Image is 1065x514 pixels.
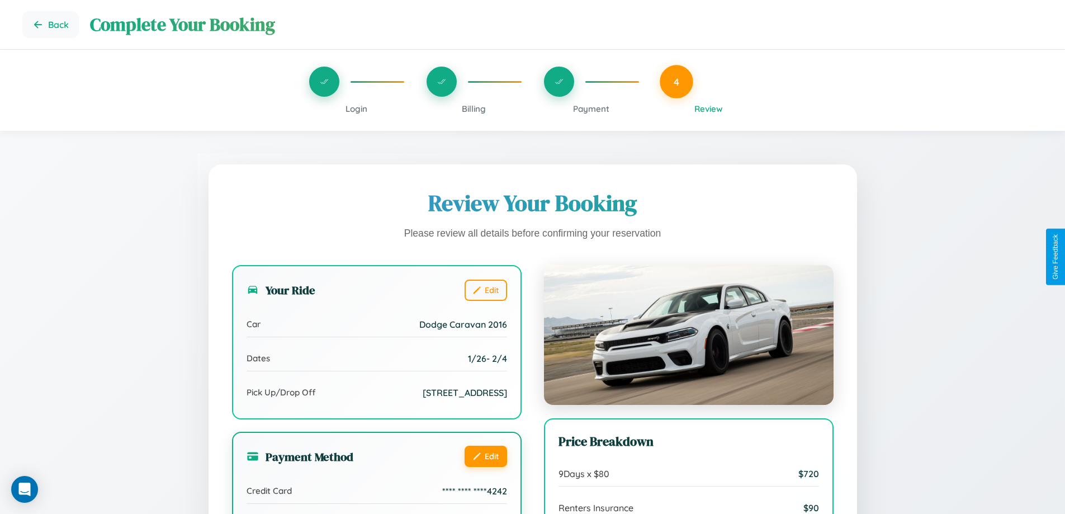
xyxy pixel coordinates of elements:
[1052,234,1059,280] div: Give Feedback
[694,103,723,114] span: Review
[558,502,633,513] span: Renters Insurance
[90,12,1043,37] h1: Complete Your Booking
[22,11,79,38] button: Go back
[558,433,819,450] h3: Price Breakdown
[247,319,261,329] span: Car
[465,280,507,301] button: Edit
[674,76,679,88] span: 4
[803,502,819,513] span: $ 90
[247,485,292,496] span: Credit Card
[247,282,315,298] h3: Your Ride
[247,387,316,398] span: Pick Up/Drop Off
[247,449,353,465] h3: Payment Method
[468,353,507,364] span: 1 / 26 - 2 / 4
[462,103,486,114] span: Billing
[345,103,367,114] span: Login
[544,265,834,405] img: Dodge Caravan
[798,468,819,479] span: $ 720
[558,468,609,479] span: 9 Days x $ 80
[423,387,507,398] span: [STREET_ADDRESS]
[465,446,507,467] button: Edit
[247,353,270,364] span: Dates
[11,476,38,503] div: Open Intercom Messenger
[232,188,834,218] h1: Review Your Booking
[232,225,834,243] p: Please review all details before confirming your reservation
[573,103,609,114] span: Payment
[419,319,507,330] span: Dodge Caravan 2016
